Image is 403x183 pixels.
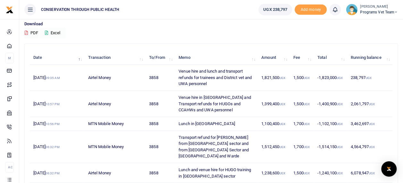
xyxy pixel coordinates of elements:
td: 1,500 [290,163,314,183]
small: [PERSON_NAME] [360,4,398,10]
th: Running balance: activate to sort column ascending [347,51,392,65]
td: Transport refund for [PERSON_NAME] from [GEOGRAPHIC_DATA] sector and from [GEOGRAPHIC_DATA] Secto... [175,131,258,163]
td: 4,564,797 [347,131,392,163]
td: Lunch and venue hire for HUGO training in [GEOGRAPHIC_DATA] sector [175,163,258,183]
small: UGX [303,145,309,149]
small: UGX [337,171,343,175]
td: 3858 [146,131,175,163]
small: UGX [279,122,285,126]
li: Ac [5,162,14,172]
p: Download [24,21,398,28]
th: Total: activate to sort column ascending [314,51,347,65]
th: Date: activate to sort column descending [30,51,84,65]
small: UGX [337,102,343,106]
span: Programs Vet Team [360,9,398,15]
td: -1,514,150 [314,131,347,163]
small: UGX [337,122,343,126]
small: 06:32 PM [46,145,60,149]
li: Wallet ballance [256,4,295,15]
small: UGX [303,122,309,126]
div: Open Intercom Messenger [381,161,397,177]
td: 238,797 [347,65,392,91]
a: Add money [295,7,327,12]
span: UGX 238,797 [263,6,287,13]
td: Airtel Money [84,65,146,91]
small: UGX [279,171,285,175]
span: Add money [295,4,327,15]
th: Fee: activate to sort column ascending [290,51,314,65]
small: UGX [369,171,375,175]
button: Excel [39,28,66,38]
small: UGX [303,76,309,80]
td: 1,700 [290,117,314,131]
small: UGX [303,171,309,175]
td: -1,823,000 [314,65,347,91]
td: [DATE] [30,65,84,91]
td: [DATE] [30,131,84,163]
td: 3858 [146,91,175,117]
td: [DATE] [30,91,84,117]
td: 1,500 [290,91,314,117]
td: -1,400,900 [314,91,347,117]
td: 3858 [146,163,175,183]
th: Memo: activate to sort column ascending [175,51,258,65]
small: 10:57 PM [46,102,60,106]
td: 1,821,500 [258,65,290,91]
th: Amount: activate to sort column ascending [258,51,290,65]
td: 1,500 [290,65,314,91]
small: UGX [369,102,375,106]
th: To/From: activate to sort column ascending [146,51,175,65]
li: Toup your wallet [295,4,327,15]
li: M [5,53,14,63]
td: Airtel Money [84,91,146,117]
a: profile-user [PERSON_NAME] Programs Vet Team [346,4,398,15]
td: Lunch in [GEOGRAPHIC_DATA] [175,117,258,131]
small: 10:56 PM [46,122,60,126]
small: UGX [369,122,375,126]
button: PDF [24,28,38,38]
td: 1,238,600 [258,163,290,183]
td: Venue hire and lunch and transport refunds for trainees and District vet and UWA personnel [175,65,258,91]
a: logo-small logo-large logo-large [6,7,13,12]
a: UGX 238,797 [258,4,292,15]
td: [DATE] [30,117,84,131]
td: 2,061,797 [347,91,392,117]
td: 1,399,400 [258,91,290,117]
td: 3,462,697 [347,117,392,131]
small: UGX [303,102,309,106]
td: 3858 [146,117,175,131]
td: Venue hire in [GEOGRAPHIC_DATA] and Transport refunds for HUGOs and CCAHWs and UWA personnel [175,91,258,117]
small: UGX [279,76,285,80]
small: UGX [337,76,343,80]
td: -1,102,100 [314,117,347,131]
td: MTN Mobile Money [84,117,146,131]
td: 3858 [146,65,175,91]
span: CONSERVATION THROUGH PUBLIC HEALTH [38,7,122,12]
small: 09:35 AM [46,76,60,80]
small: UGX [337,145,343,149]
td: 1,700 [290,131,314,163]
td: 6,078,947 [347,163,392,183]
td: 1,512,450 [258,131,290,163]
td: -1,240,100 [314,163,347,183]
img: profile-user [346,4,357,15]
small: UGX [365,76,372,80]
td: MTN Mobile Money [84,131,146,163]
small: UGX [279,145,285,149]
small: UGX [369,145,375,149]
td: Airtel Money [84,163,146,183]
td: [DATE] [30,163,84,183]
small: 06:32 PM [46,171,60,175]
small: UGX [279,102,285,106]
td: 1,100,400 [258,117,290,131]
img: logo-small [6,6,13,14]
th: Transaction: activate to sort column ascending [84,51,146,65]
